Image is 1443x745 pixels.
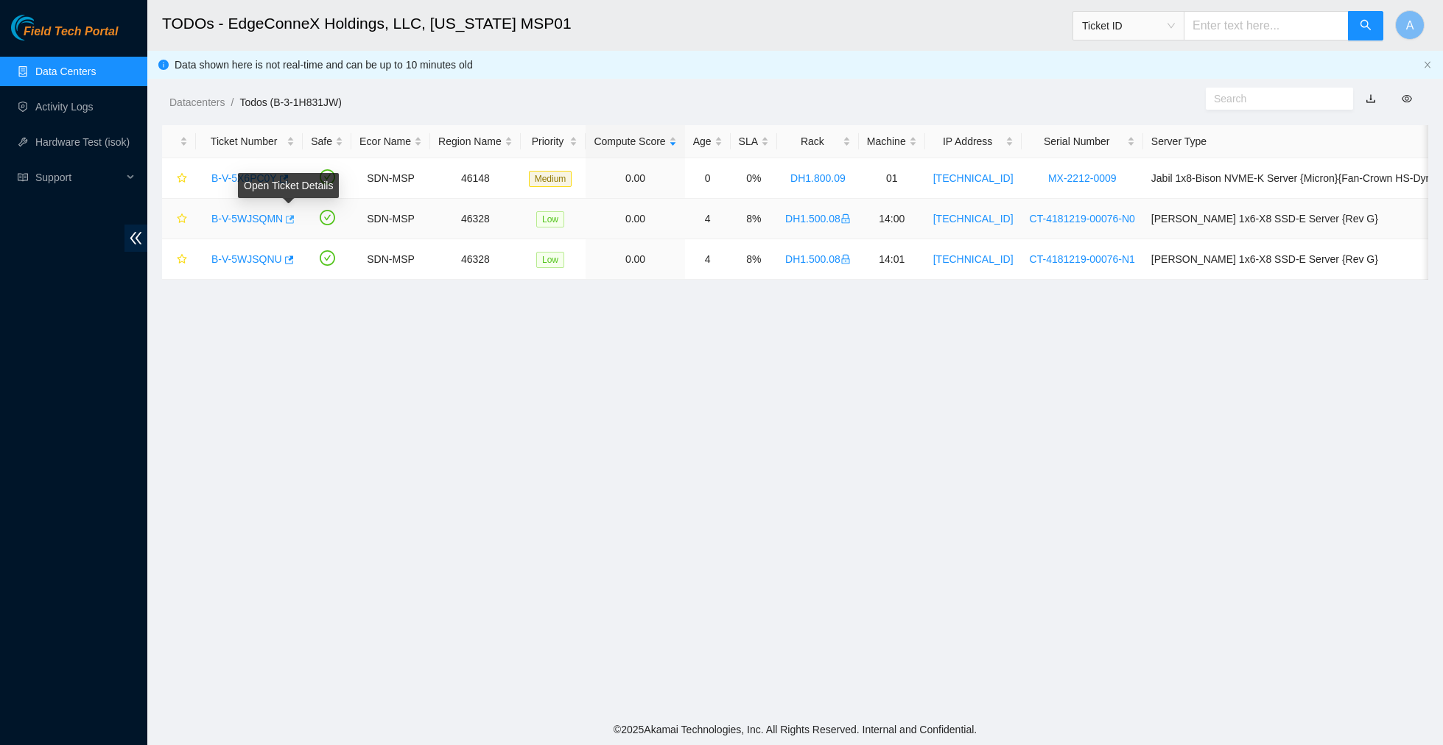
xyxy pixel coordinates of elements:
[1348,11,1383,40] button: search
[731,199,777,239] td: 8%
[177,213,187,225] span: star
[177,173,187,185] span: star
[859,239,925,280] td: 14:01
[170,166,188,190] button: star
[35,136,130,148] a: Hardware Test (isok)
[170,207,188,230] button: star
[177,254,187,266] span: star
[35,163,122,192] span: Support
[169,96,225,108] a: Datacenters
[18,172,28,183] span: read
[430,239,521,280] td: 46328
[1423,60,1432,69] span: close
[785,253,851,265] a: DH1.500.08lock
[211,253,282,265] a: B-V-5WJSQNU
[685,158,731,199] td: 0
[320,210,335,225] span: check-circle
[536,252,564,268] span: Low
[586,239,684,280] td: 0.00
[1366,93,1376,105] a: download
[536,211,564,227] span: Low
[840,213,851,224] span: lock
[1406,16,1414,35] span: A
[731,158,777,199] td: 0%
[1184,11,1349,40] input: Enter text here...
[1214,91,1333,107] input: Search
[351,199,430,239] td: SDN-MSP
[239,96,342,108] a: Todos (B-3-1H831JW)
[11,15,74,40] img: Akamai Technologies
[1395,10,1425,40] button: A
[586,199,684,239] td: 0.00
[24,25,118,39] span: Field Tech Portal
[147,714,1443,745] footer: © 2025 Akamai Technologies, Inc. All Rights Reserved. Internal and Confidential.
[586,158,684,199] td: 0.00
[124,225,147,252] span: double-left
[685,199,731,239] td: 4
[933,213,1014,225] a: [TECHNICAL_ID]
[1030,253,1135,265] a: CT-4181219-00076-N1
[933,253,1014,265] a: [TECHNICAL_ID]
[685,239,731,280] td: 4
[1082,15,1175,37] span: Ticket ID
[430,158,521,199] td: 46148
[1030,213,1135,225] a: CT-4181219-00076-N0
[859,199,925,239] td: 14:00
[231,96,234,108] span: /
[731,239,777,280] td: 8%
[11,27,118,46] a: Akamai TechnologiesField Tech Portal
[35,101,94,113] a: Activity Logs
[170,247,188,271] button: star
[790,172,846,184] a: DH1.800.09
[1048,172,1117,184] a: MX-2212-0009
[1355,87,1387,110] button: download
[1360,19,1372,33] span: search
[933,172,1014,184] a: [TECHNICAL_ID]
[430,199,521,239] td: 46328
[35,66,96,77] a: Data Centers
[320,169,335,185] span: check-circle
[211,213,283,225] a: B-V-5WJSQMN
[785,213,851,225] a: DH1.500.08lock
[238,173,339,198] div: Open Ticket Details
[320,250,335,266] span: check-circle
[529,171,572,187] span: Medium
[211,172,277,184] a: B-V-5X6PC0Y
[840,254,851,264] span: lock
[351,158,430,199] td: SDN-MSP
[1402,93,1412,104] span: eye
[1423,60,1432,70] button: close
[351,239,430,280] td: SDN-MSP
[859,158,925,199] td: 01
